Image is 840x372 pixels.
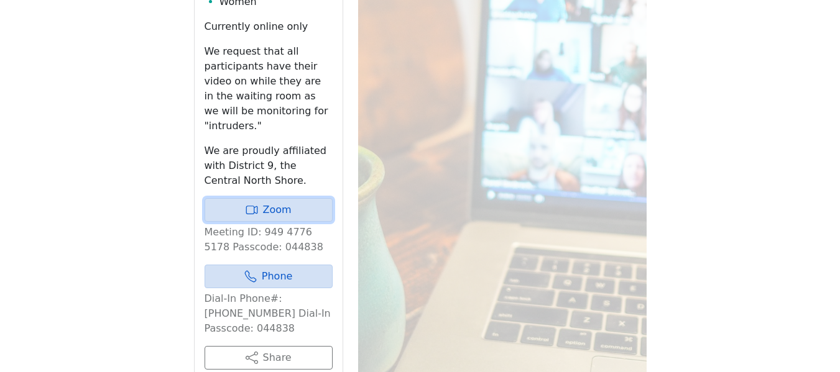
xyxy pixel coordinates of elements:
a: Zoom [205,198,333,222]
p: We are proudly affiliated with District 9, the Central North Shore. [205,143,333,188]
p: Meeting ID: 949 4776 5178 Passcode: 044838 [205,225,333,255]
p: We request that all participants have their video on while they are in the waiting room as we wil... [205,44,333,134]
p: Dial-In Phone#: [PHONE_NUMBER] Dial-In Passcode: 044838 [205,291,333,336]
button: Share [205,346,333,370]
p: Currently online only [205,19,333,34]
a: Phone [205,265,333,288]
